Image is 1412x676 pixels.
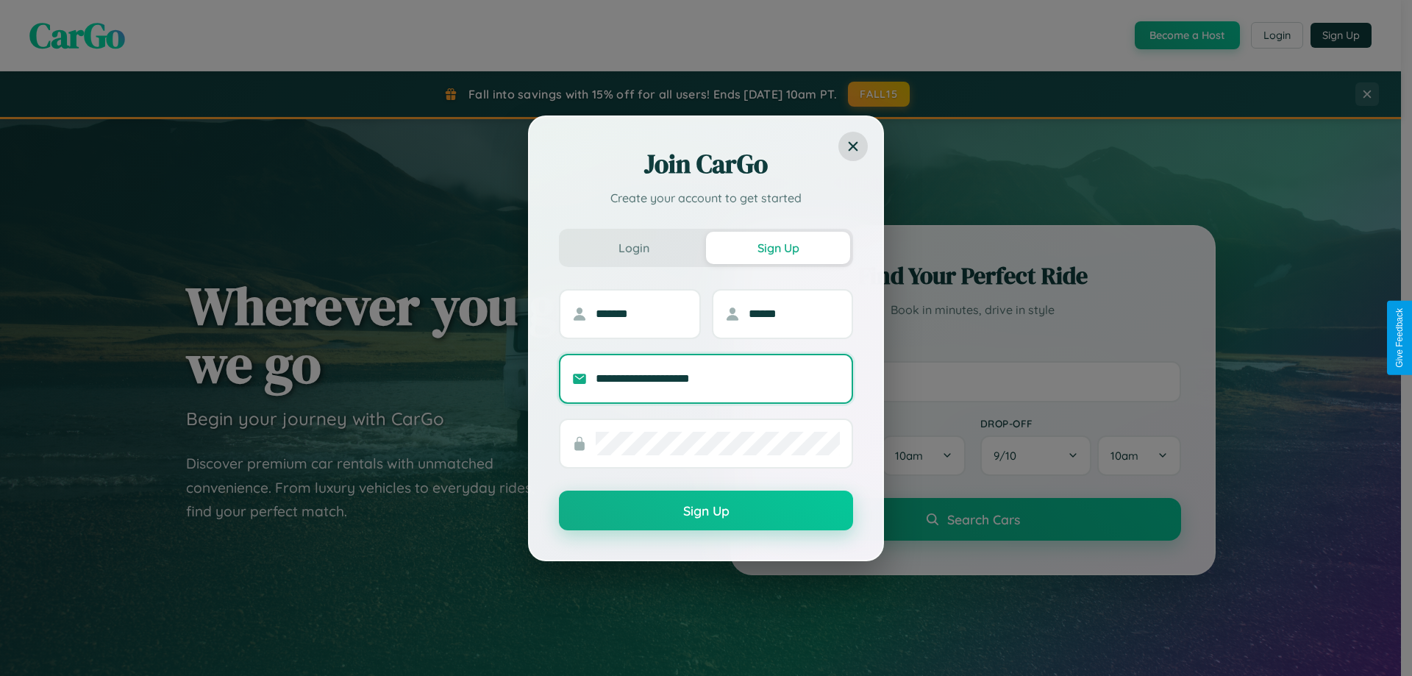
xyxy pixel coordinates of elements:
p: Create your account to get started [559,189,853,207]
h2: Join CarGo [559,146,853,182]
div: Give Feedback [1394,308,1405,368]
button: Sign Up [559,491,853,530]
button: Login [562,232,706,264]
button: Sign Up [706,232,850,264]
